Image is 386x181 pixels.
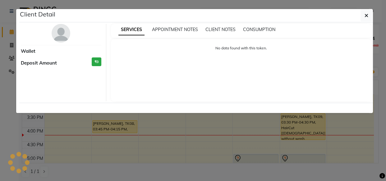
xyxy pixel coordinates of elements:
span: Wallet [21,48,35,55]
h5: Client Detail [20,10,55,19]
span: CONSUMPTION [243,27,275,32]
span: CLIENT NOTES [205,27,236,32]
span: APPOINTMENT NOTES [152,27,198,32]
img: avatar [52,24,70,43]
p: No data found with this token. [117,45,365,51]
h3: ₹0 [92,57,101,66]
span: SERVICES [118,24,145,35]
span: Deposit Amount [21,60,57,67]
